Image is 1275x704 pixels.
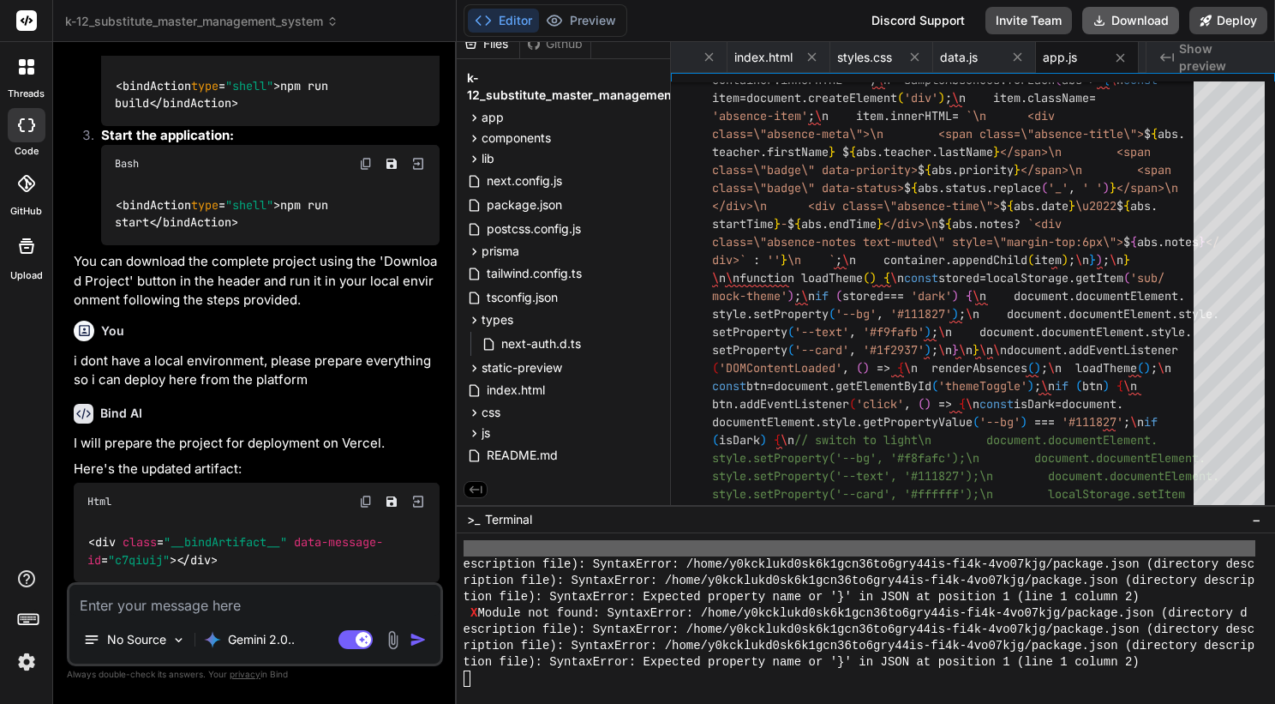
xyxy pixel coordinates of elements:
[712,324,787,340] span: setProperty
[485,195,564,215] span: package.json
[1062,306,1068,322] span: .
[808,108,815,123] span: ;
[973,342,979,358] span: }
[1062,252,1068,268] span: )
[115,196,335,232] code: <bindAction = >npm run start</bindAction>
[966,288,973,304] span: {
[767,252,781,268] span: ''
[952,216,973,232] span: abs
[1041,198,1068,214] span: date
[1103,252,1110,268] span: ;
[171,633,186,647] img: Pick Models
[863,342,925,358] span: '#1f2937'
[359,495,373,508] img: copy
[482,129,551,147] span: components
[794,216,801,232] span: {
[482,150,494,167] span: lib
[938,270,979,286] span: stored
[191,78,218,93] span: type
[952,342,959,358] span: }
[986,270,1068,286] span: localStorage
[734,49,793,66] span: index.html
[794,288,801,304] span: ;
[500,334,583,354] span: next-auth.d.ts
[1027,252,1034,268] span: (
[952,306,959,322] span: )
[1178,288,1185,304] span: .
[801,90,808,105] span: .
[380,490,404,514] button: Save file
[1144,360,1151,376] span: )
[973,306,1062,322] span: n document
[1123,252,1130,268] span: }
[856,360,863,376] span: (
[890,306,952,322] span: '#111827'
[904,360,911,376] span: \
[979,342,986,358] span: \
[985,7,1072,34] button: Invite Team
[883,288,904,304] span: ===
[911,288,952,304] span: 'dark'
[485,219,583,239] span: postcss.config.js
[781,216,787,232] span: -
[1021,162,1171,178] span: </span>\n <span
[1130,234,1137,250] span: {
[1068,180,1075,196] span: ,
[712,306,746,322] span: style
[966,342,973,358] span: n
[1068,270,1075,286] span: .
[712,90,739,105] span: item
[1089,90,1096,105] span: =
[733,270,863,286] span: nfunction loadTheme
[794,342,849,358] span: '--card'
[1068,252,1075,268] span: ;
[1041,378,1048,394] span: \
[1000,198,1007,214] span: $
[808,90,897,105] span: createElement
[1130,198,1151,214] span: abs
[380,152,404,176] button: Save file
[712,216,774,232] span: startTime
[1123,234,1130,250] span: $
[1014,162,1021,178] span: }
[1041,324,1144,340] span: documentElement
[1103,180,1110,196] span: )
[1034,360,1041,376] span: )
[863,360,870,376] span: )
[101,127,234,143] strong: Start the application:
[856,144,877,159] span: abs
[904,180,911,196] span: $
[767,144,829,159] span: firstName
[849,144,856,159] span: {
[801,288,808,304] span: \
[1164,360,1171,376] span: n
[410,631,427,648] img: icon
[897,360,904,376] span: {
[952,90,959,105] span: \
[1185,324,1192,340] span: .
[959,306,966,322] span: ;
[774,378,829,394] span: document
[979,288,1068,304] span: n document
[945,180,986,196] span: status
[835,252,842,268] span: ;
[1130,270,1164,286] span: 'sub/
[1021,90,1027,105] span: .
[1248,506,1265,533] button: −
[1055,126,1144,141] span: ence-title\">
[787,216,794,232] span: $
[1158,234,1164,250] span: .
[849,324,856,340] span: ,
[822,108,883,123] span: n item
[959,90,1021,105] span: n item
[746,378,767,394] span: btn
[1055,378,1068,394] span: if
[1068,288,1075,304] span: .
[911,180,918,196] span: {
[12,647,41,677] img: settings
[835,306,877,322] span: '--bg'
[986,180,993,196] span: .
[815,288,829,304] span: if
[485,380,547,400] span: index.html
[1034,198,1041,214] span: .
